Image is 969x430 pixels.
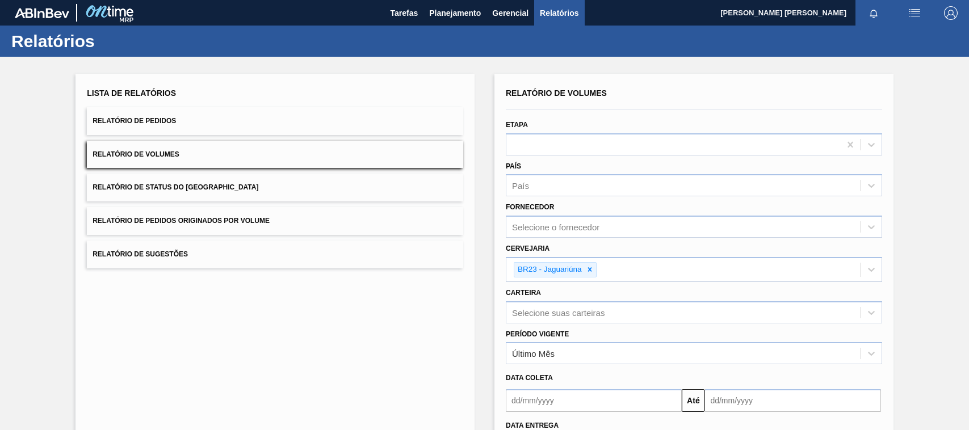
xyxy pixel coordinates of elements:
[512,349,555,359] div: Último Mês
[492,6,528,20] span: Gerencial
[87,174,463,201] button: Relatório de Status do [GEOGRAPHIC_DATA]
[506,244,549,252] label: Cervejaria
[540,6,578,20] span: Relatórios
[506,374,553,382] span: Data coleta
[512,181,529,191] div: País
[93,250,188,258] span: Relatório de Sugestões
[390,6,418,20] span: Tarefas
[506,421,559,429] span: Data Entrega
[87,88,176,98] span: Lista de Relatórios
[506,389,682,412] input: dd/mm/yyyy
[682,389,704,412] button: Até
[514,263,584,277] div: BR23 - Jaguariúna
[908,6,921,20] img: userActions
[93,217,270,225] span: Relatório de Pedidos Originados por Volume
[506,162,521,170] label: País
[93,117,176,125] span: Relatório de Pedidos
[87,141,463,168] button: Relatório de Volumes
[429,6,481,20] span: Planejamento
[512,222,599,232] div: Selecione o fornecedor
[87,207,463,235] button: Relatório de Pedidos Originados por Volume
[87,107,463,135] button: Relatório de Pedidos
[11,35,213,48] h1: Relatórios
[93,150,179,158] span: Relatório de Volumes
[506,289,541,297] label: Carteira
[506,330,569,338] label: Período Vigente
[506,88,607,98] span: Relatório de Volumes
[506,203,554,211] label: Fornecedor
[506,121,528,129] label: Etapa
[704,389,880,412] input: dd/mm/yyyy
[512,307,605,317] div: Selecione suas carteiras
[87,241,463,268] button: Relatório de Sugestões
[944,6,958,20] img: Logout
[93,183,258,191] span: Relatório de Status do [GEOGRAPHIC_DATA]
[855,5,892,21] button: Notificações
[15,8,69,18] img: TNhmsLtSVTkK8tSr43FrP2fwEKptu5GPRR3wAAAABJRU5ErkJggg==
